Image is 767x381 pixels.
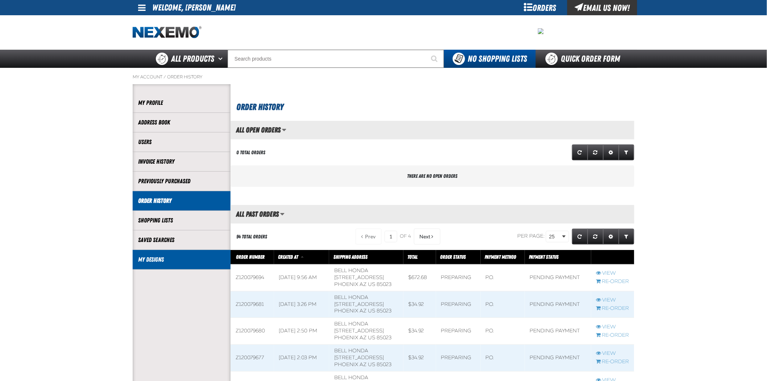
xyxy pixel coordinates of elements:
[596,324,629,331] a: View Z120079680 order
[596,297,629,304] a: View Z120079681 order
[481,291,525,318] td: P.O.
[334,335,358,341] span: PHOENIX
[236,149,265,156] div: 0 Total Orders
[216,50,228,68] button: Open All Products pages
[138,236,225,244] a: Saved Searches
[368,335,375,341] span: US
[236,102,283,112] span: Order History
[133,74,162,80] a: My Account
[274,291,329,318] td: [DATE] 3:26 PM
[360,281,366,287] span: AZ
[138,157,225,166] a: Invoice History
[408,254,418,260] a: Total
[360,335,366,341] span: AZ
[572,144,588,160] a: Refresh grid action
[231,126,281,134] h2: All Open Orders
[334,321,368,327] span: Bell Honda
[403,265,436,291] td: $672.68
[171,52,214,65] span: All Products
[591,250,634,265] th: Row actions
[525,318,591,345] td: Pending payment
[525,265,591,291] td: Pending payment
[596,305,629,312] a: Re-Order Z120079681 order
[334,361,358,368] span: PHOENIX
[167,74,202,80] a: Order History
[231,291,274,318] td: Z120079681
[426,50,444,68] button: Start Searching
[231,318,274,345] td: Z120079680
[334,267,368,274] span: Bell Honda
[603,229,619,245] a: Expand or Collapse Grid Settings
[403,318,436,345] td: $34.92
[377,335,391,341] bdo: 85023
[525,345,591,372] td: Pending payment
[596,350,629,357] a: View Z120079677 order
[236,233,267,240] div: 94 Total Orders
[360,308,366,314] span: AZ
[485,254,517,260] span: Payment Method
[334,374,368,381] span: Bell Honda
[138,197,225,205] a: Order History
[334,348,368,354] span: Bell Honda
[280,208,285,220] button: Manage grid views. Current view is All Past Orders
[403,291,436,318] td: $34.92
[596,270,629,277] a: View Z120079694 order
[444,50,536,68] button: You do not have available Shopping Lists. Open to Create a New List
[596,359,629,365] a: Re-Order Z120079677 order
[274,318,329,345] td: [DATE] 2:50 PM
[377,361,391,368] bdo: 85023
[368,281,375,287] span: US
[231,210,279,218] h2: All Past Orders
[334,281,358,287] span: PHOENIX
[400,233,411,240] span: of 4
[549,233,561,241] span: 25
[529,254,559,260] span: Payment Status
[385,231,397,242] input: Current page number
[588,144,604,160] a: Reset grid action
[436,345,481,372] td: Preparing
[138,138,225,146] a: Users
[133,74,634,80] nav: Breadcrumbs
[138,255,225,264] a: My Designs
[440,254,466,260] a: Order Status
[481,318,525,345] td: P.O.
[619,144,634,160] a: Expand or Collapse Grid Filters
[278,254,298,260] span: Created At
[138,177,225,185] a: Previously Purchased
[138,99,225,107] a: My Profile
[481,345,525,372] td: P.O.
[420,234,431,239] span: Next Page
[436,291,481,318] td: Preparing
[333,254,368,260] span: Shipping Address
[572,229,588,245] a: Refresh grid action
[588,229,604,245] a: Reset grid action
[368,361,375,368] span: US
[603,144,619,160] a: Expand or Collapse Grid Settings
[334,355,384,361] span: [STREET_ADDRESS]
[360,361,366,368] span: AZ
[517,233,545,239] span: Per page:
[138,216,225,225] a: Shopping Lists
[377,281,391,287] bdo: 85023
[377,308,391,314] bdo: 85023
[334,274,384,280] span: [STREET_ADDRESS]
[536,50,634,68] a: Quick Order Form
[236,254,265,260] a: Order Number
[163,74,166,80] span: /
[334,328,384,334] span: [STREET_ADDRESS]
[231,345,274,372] td: Z120079677
[133,26,202,39] a: Home
[596,278,629,285] a: Re-Order Z120079694 order
[274,265,329,291] td: [DATE] 9:56 AM
[278,254,299,260] a: Created At
[133,26,202,39] img: Nexemo logo
[596,332,629,339] a: Re-Order Z120079680 order
[538,28,544,34] img: 792e258ba9f2e0418e18c59e573ab877.png
[231,265,274,291] td: Z120079694
[228,50,444,68] input: Search
[436,318,481,345] td: Preparing
[334,301,384,307] span: [STREET_ADDRESS]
